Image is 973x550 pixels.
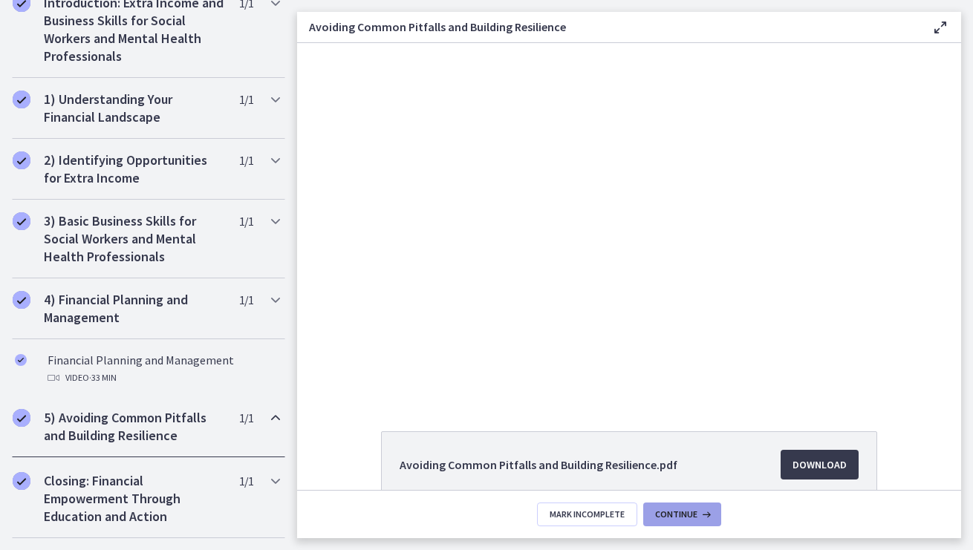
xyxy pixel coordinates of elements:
[655,508,697,520] span: Continue
[89,369,117,387] span: · 33 min
[44,151,225,187] h2: 2) Identifying Opportunities for Extra Income
[400,456,677,474] span: Avoiding Common Pitfalls and Building Resilience.pdf
[239,472,253,490] span: 1 / 1
[550,508,625,520] span: Mark Incomplete
[537,502,637,526] button: Mark Incomplete
[44,212,225,266] h2: 3) Basic Business Skills for Social Workers and Mental Health Professionals
[239,151,253,169] span: 1 / 1
[239,291,253,309] span: 1 / 1
[44,409,225,445] h2: 5) Avoiding Common Pitfalls and Building Resilience
[239,91,253,108] span: 1 / 1
[15,354,27,366] i: Completed
[44,91,225,126] h2: 1) Understanding Your Financial Landscape
[239,409,253,427] span: 1 / 1
[309,18,908,36] h3: Avoiding Common Pitfalls and Building Resilience
[793,456,847,474] span: Download
[13,91,30,108] i: Completed
[44,472,225,526] h2: Closing: Financial Empowerment Through Education and Action
[13,409,30,427] i: Completed
[13,472,30,490] i: Completed
[239,212,253,230] span: 1 / 1
[13,212,30,230] i: Completed
[48,369,279,387] div: Video
[643,502,721,526] button: Continue
[44,291,225,327] h2: 4) Financial Planning and Management
[297,43,961,397] iframe: Video Lesson
[781,450,859,479] a: Download
[48,351,279,387] div: Financial Planning and Management
[13,151,30,169] i: Completed
[13,291,30,309] i: Completed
